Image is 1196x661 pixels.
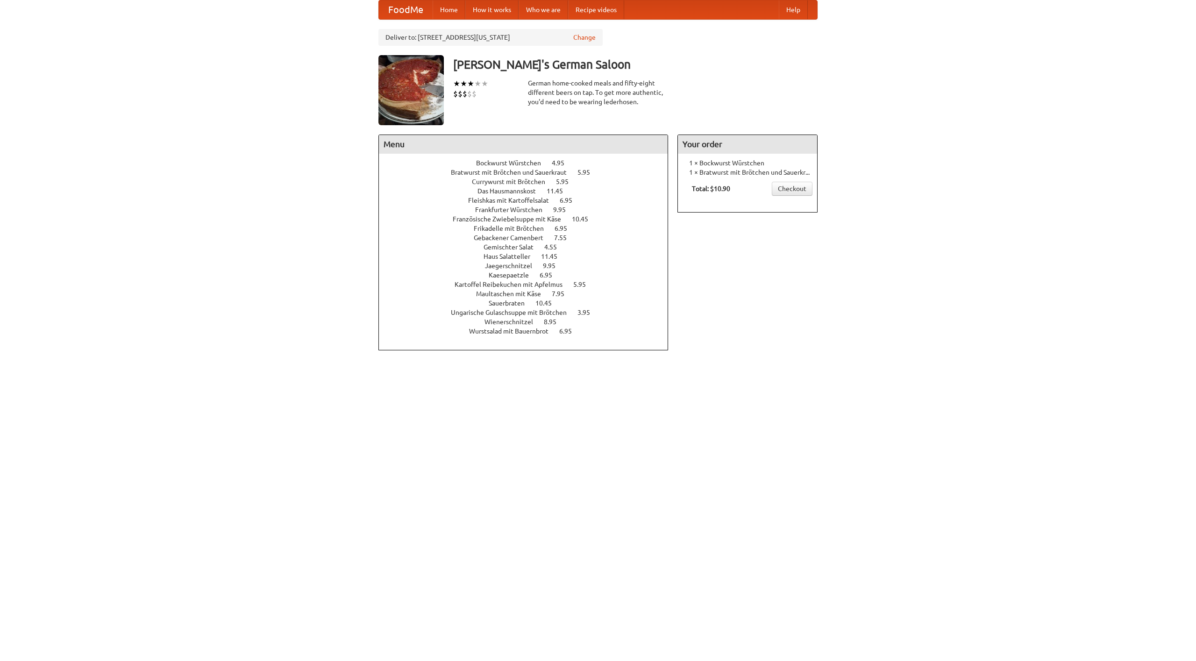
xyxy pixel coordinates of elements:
a: Recipe videos [568,0,624,19]
li: ★ [467,78,474,89]
span: Französische Zwiebelsuppe mit Käse [453,215,570,223]
a: Frikadelle mit Brötchen 6.95 [474,225,584,232]
span: 9.95 [553,206,575,213]
li: ★ [474,78,481,89]
a: Wurstsalad mit Bauernbrot 6.95 [469,327,589,335]
span: 5.95 [577,169,599,176]
img: angular.jpg [378,55,444,125]
a: Ungarische Gulaschsuppe mit Brötchen 3.95 [451,309,607,316]
li: ★ [481,78,488,89]
li: $ [458,89,463,99]
span: 6.95 [559,327,581,335]
b: Total: $10.90 [692,185,730,192]
div: Deliver to: [STREET_ADDRESS][US_STATE] [378,29,603,46]
a: Bockwurst Würstchen 4.95 [476,159,582,167]
a: Bratwurst mit Brötchen und Sauerkraut 5.95 [451,169,607,176]
span: 6.95 [555,225,577,232]
li: 1 × Bockwurst Würstchen [683,158,812,168]
li: ★ [460,78,467,89]
h3: [PERSON_NAME]'s German Saloon [453,55,818,74]
span: Currywurst mit Brötchen [472,178,555,185]
span: Kartoffel Reibekuchen mit Apfelmus [455,281,572,288]
span: 10.45 [572,215,598,223]
span: 9.95 [543,262,565,270]
span: 5.95 [556,178,578,185]
span: Jaegerschnitzel [485,262,541,270]
span: Ungarische Gulaschsuppe mit Brötchen [451,309,576,316]
a: Home [433,0,465,19]
span: 3.95 [577,309,599,316]
a: FoodMe [379,0,433,19]
span: 7.55 [554,234,576,242]
span: Sauerbraten [489,299,534,307]
li: 1 × Bratwurst mit Brötchen und Sauerkraut [683,168,812,177]
div: German home-cooked meals and fifty-eight different beers on tap. To get more authentic, you'd nee... [528,78,668,107]
a: Help [779,0,808,19]
span: Fleishkas mit Kartoffelsalat [468,197,558,204]
li: $ [472,89,477,99]
a: Frankfurter Würstchen 9.95 [475,206,583,213]
h4: Menu [379,135,668,154]
span: 7.95 [552,290,574,298]
span: Haus Salatteller [484,253,540,260]
span: Wienerschnitzel [484,318,542,326]
a: Wienerschnitzel 8.95 [484,318,574,326]
li: $ [467,89,472,99]
span: 10.45 [535,299,561,307]
span: 8.95 [544,318,566,326]
a: Maultaschen mit Käse 7.95 [476,290,582,298]
a: Checkout [772,182,812,196]
span: Wurstsalad mit Bauernbrot [469,327,558,335]
li: $ [453,89,458,99]
a: Gebackener Camenbert 7.55 [474,234,584,242]
h4: Your order [678,135,817,154]
a: Change [573,33,596,42]
a: Fleishkas mit Kartoffelsalat 6.95 [468,197,590,204]
a: Das Hausmannskost 11.45 [477,187,580,195]
span: Frankfurter Würstchen [475,206,552,213]
span: 11.45 [541,253,567,260]
span: Das Hausmannskost [477,187,545,195]
span: Maultaschen mit Käse [476,290,550,298]
span: 4.55 [544,243,566,251]
span: 6.95 [540,271,562,279]
span: Gebackener Camenbert [474,234,553,242]
li: ★ [453,78,460,89]
a: Jaegerschnitzel 9.95 [485,262,573,270]
a: Who we are [519,0,568,19]
a: Gemischter Salat 4.55 [484,243,574,251]
a: Haus Salatteller 11.45 [484,253,575,260]
a: Currywurst mit Brötchen 5.95 [472,178,586,185]
span: Bratwurst mit Brötchen und Sauerkraut [451,169,576,176]
a: Französische Zwiebelsuppe mit Käse 10.45 [453,215,605,223]
span: 11.45 [547,187,572,195]
a: Kartoffel Reibekuchen mit Apfelmus 5.95 [455,281,603,288]
li: $ [463,89,467,99]
span: Kaesepaetzle [489,271,538,279]
span: Gemischter Salat [484,243,543,251]
a: Sauerbraten 10.45 [489,299,569,307]
span: Frikadelle mit Brötchen [474,225,553,232]
span: Bockwurst Würstchen [476,159,550,167]
span: 5.95 [573,281,595,288]
a: Kaesepaetzle 6.95 [489,271,570,279]
a: How it works [465,0,519,19]
span: 4.95 [552,159,574,167]
span: 6.95 [560,197,582,204]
